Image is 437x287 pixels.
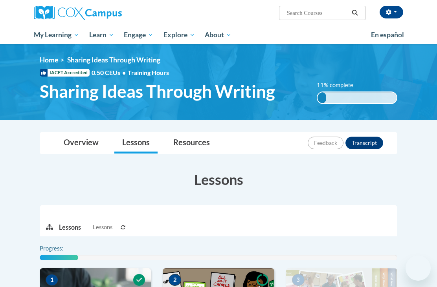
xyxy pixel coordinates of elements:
[92,68,128,77] span: 0.50 CEUs
[200,26,237,44] a: About
[406,256,431,281] iframe: Button to launch messaging window
[59,223,81,232] p: Lessons
[93,223,112,232] span: Lessons
[28,26,409,44] div: Main menu
[349,8,361,18] button: Search
[67,56,160,64] span: Sharing Ideas Through Writing
[34,30,79,40] span: My Learning
[89,30,114,40] span: Learn
[114,133,158,154] a: Lessons
[366,27,409,43] a: En español
[380,6,403,18] button: Account Settings
[163,30,195,40] span: Explore
[34,6,122,20] img: Cox Campus
[317,81,362,90] label: 11% complete
[318,92,326,103] div: 11% complete
[205,30,231,40] span: About
[124,30,153,40] span: Engage
[128,69,169,76] span: Training Hours
[165,133,218,154] a: Resources
[119,26,158,44] a: Engage
[371,31,404,39] span: En español
[40,170,397,189] h3: Lessons
[122,69,126,76] span: •
[40,244,85,253] label: Progress:
[286,8,349,18] input: Search Courses
[308,137,343,149] button: Feedback
[29,26,84,44] a: My Learning
[40,69,90,77] span: IACET Accredited
[56,133,106,154] a: Overview
[46,274,58,286] span: 1
[169,274,181,286] span: 2
[292,274,305,286] span: 3
[345,137,383,149] button: Transcript
[40,81,275,102] span: Sharing Ideas Through Writing
[34,6,149,20] a: Cox Campus
[158,26,200,44] a: Explore
[40,56,58,64] a: Home
[84,26,119,44] a: Learn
